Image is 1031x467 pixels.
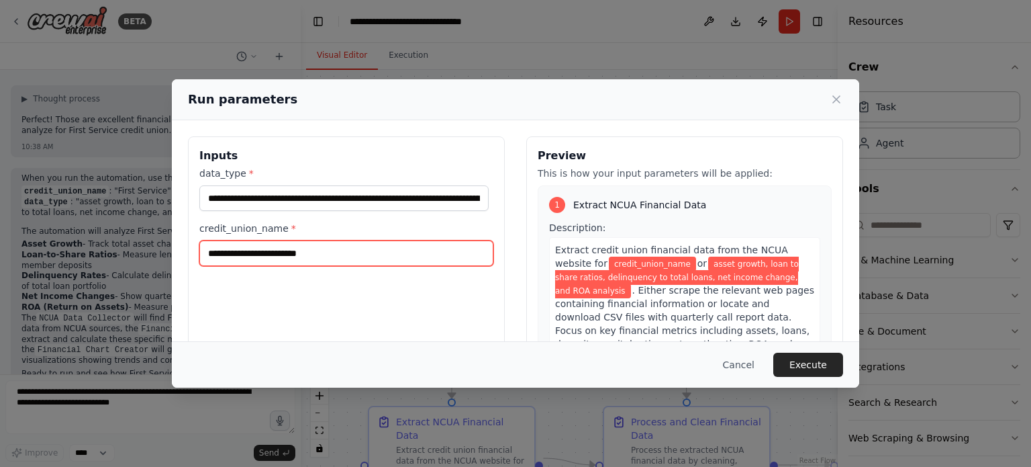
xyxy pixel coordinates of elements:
[188,90,297,109] h2: Run parameters
[573,198,706,212] span: Extract NCUA Financial Data
[773,353,843,377] button: Execute
[199,148,493,164] h3: Inputs
[538,148,832,164] h3: Preview
[609,257,696,271] span: Variable: credit_union_name
[549,197,565,213] div: 1
[697,258,707,269] span: or
[555,257,799,298] span: Variable: data_type
[555,245,788,269] span: Extract credit union financial data from the NCUA website for
[538,167,832,180] p: This is how your input parameters will be applied:
[555,285,814,376] span: . Either scrape the relevant web pages containing financial information or locate and download CS...
[549,222,605,233] span: Description:
[199,222,493,235] label: credit_union_name
[199,167,493,180] label: data_type
[712,353,765,377] button: Cancel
